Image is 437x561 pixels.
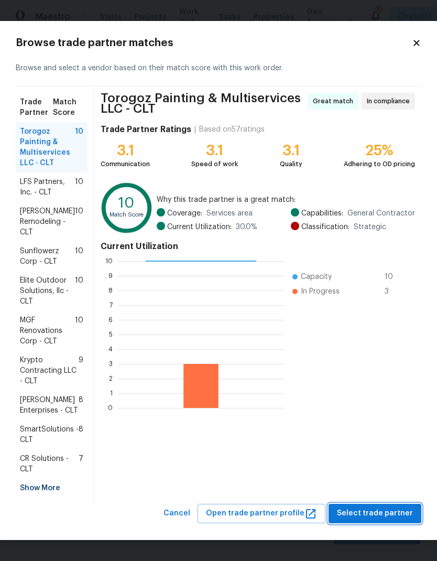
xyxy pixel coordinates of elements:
span: Sunflowerz Corp - CLT [20,246,75,267]
span: 9 [79,355,83,386]
span: Open trade partner profile [206,507,317,520]
span: Great match [313,96,357,106]
text: 9 [108,273,113,279]
span: 10 [75,315,83,347]
div: Adhering to OD pricing [344,159,415,169]
span: [PERSON_NAME] Remodeling - CLT [20,206,75,238]
span: 10 [75,275,83,307]
div: Quality [280,159,302,169]
div: 3.1 [101,145,150,156]
span: Match Score [53,97,83,118]
span: 10 [75,177,83,198]
span: 10 [75,246,83,267]
text: 3 [109,361,113,367]
h4: Current Utilization [101,241,415,252]
div: Speed of work [191,159,238,169]
text: 10 [118,197,134,211]
span: 10 [75,126,83,168]
span: 3 [385,286,401,297]
span: Current Utilization: [167,222,232,232]
span: General Contractor [347,208,415,219]
span: Capacity [301,272,332,282]
div: Show More [16,479,88,498]
span: Select trade partner [337,507,413,520]
text: 1 [110,390,113,396]
span: CR Solutions - CLT [20,454,79,474]
text: 8 [108,287,113,294]
h2: Browse trade partner matches [16,38,412,48]
div: | [191,124,199,135]
span: MGF Renovations Corp - CLT [20,315,75,347]
span: 30.0 % [236,222,257,232]
span: Trade Partner [20,97,53,118]
div: Based on 57 ratings [199,124,265,135]
span: Services area [206,208,253,219]
span: Torogoz Painting & Multiservices LLC - CLT [101,93,304,114]
span: Why this trade partner is a great match: [157,195,415,205]
button: Cancel [159,504,194,523]
span: Strategic [354,222,386,232]
h4: Trade Partner Ratings [101,124,191,135]
span: Krypto Contracting LLC - CLT [20,355,79,386]
span: [PERSON_NAME] Enterprises - CLT [20,395,79,416]
span: Coverage: [167,208,202,219]
span: SmartSolutions - CLT [20,424,79,445]
span: Cancel [163,507,190,520]
div: 25% [344,145,415,156]
div: Browse and select a vendor based on their match score with this work order. [16,50,421,87]
text: 10 [105,258,113,264]
div: 3.1 [280,145,302,156]
text: 0 [108,405,113,411]
button: Select trade partner [329,504,421,523]
span: In compliance [367,96,414,106]
text: Match Score [110,212,144,218]
span: In Progress [301,286,340,297]
span: 8 [79,424,83,445]
span: 10 [75,206,83,238]
span: Capabilities: [301,208,343,219]
text: 6 [108,317,113,323]
span: 10 [385,272,401,282]
div: 3.1 [191,145,238,156]
span: Classification: [301,222,349,232]
text: 7 [110,302,113,308]
span: LFS Partners, Inc. - CLT [20,177,75,198]
span: Torogoz Painting & Multiservices LLC - CLT [20,126,75,168]
text: 2 [109,375,113,382]
span: 8 [79,395,83,416]
text: 4 [108,346,113,352]
span: 7 [79,454,83,474]
button: Open trade partner profile [198,504,325,523]
text: 5 [109,331,113,338]
div: Communication [101,159,150,169]
span: Elite Outdoor Solutions, llc - CLT [20,275,75,307]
